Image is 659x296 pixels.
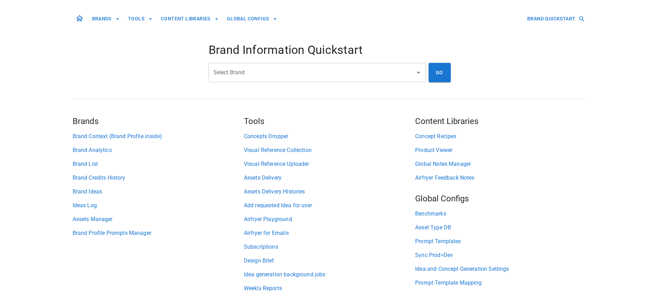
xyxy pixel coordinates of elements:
a: Idea generation background jobs [244,270,415,279]
a: Benchmarks [415,210,586,218]
h5: Brands [73,116,244,127]
a: Brand Profile Prompts Manager [73,229,244,237]
a: Brand Credits History [73,174,244,182]
button: BRANDS [89,12,122,25]
a: Idea and Concept Generation Settings [415,265,586,273]
a: Subscriptions [244,243,415,251]
a: Design Brief [244,257,415,265]
a: Assets Manager [73,215,244,223]
a: Airfryer Feedback Notes [415,174,586,182]
a: Brand Context (Brand Profile inside) [73,132,244,141]
h5: Tools [244,116,415,127]
button: CONTENT LIBRARIES [158,12,221,25]
a: Airfryer Playground [244,215,415,223]
a: Ideas Log [73,201,244,210]
a: Prompt Templates [415,237,586,246]
a: Prompt Template Mapping [415,279,586,287]
a: Assets Delivery Histories [244,188,415,196]
button: TOOLS [125,12,155,25]
a: Airfryer for Emails [244,229,415,237]
a: Assets Delivery [244,174,415,182]
a: Concept Recipes [415,132,586,141]
button: GO [429,63,451,82]
button: GLOBAL CONFIGS [224,12,280,25]
a: Brand Ideas [73,188,244,196]
button: Open [414,68,423,77]
h5: Content Libraries [415,116,586,127]
h4: Brand Information Quickstart [209,43,451,57]
a: Brand List [73,160,244,168]
a: Product Viewer [415,146,586,154]
a: Visual Reference Uploader [244,160,415,168]
a: Concepts Dropper [244,132,415,141]
h5: Global Configs [415,193,586,204]
button: BRAND QUICKSTART [524,12,586,25]
a: Asset Type DB [415,223,586,232]
a: Global Notes Manager [415,160,586,168]
a: Visual Reference Collection [244,146,415,154]
a: Weekly Reports [244,284,415,293]
a: Brand Analytics [73,146,244,154]
a: Add requested Idea for user [244,201,415,210]
a: Sync Prod>Dev [415,251,586,259]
